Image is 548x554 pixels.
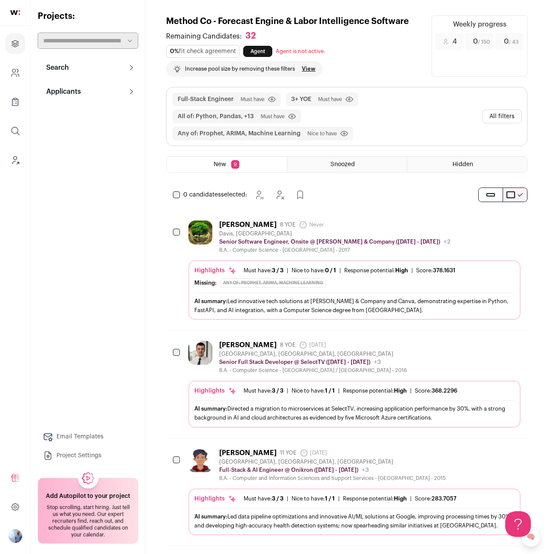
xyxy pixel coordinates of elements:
[194,406,227,411] span: AI summary:
[231,160,239,169] span: 9
[280,221,295,228] span: 8 YOE
[299,341,326,349] span: [DATE]
[188,341,212,365] img: 56c61ca376ee2bd45059a29a87150e07a9b8ec176a7317be2bfba2bf21356a26.jpg
[220,278,326,288] div: Any of: Prophet, ARIMA, Machine Learning
[194,280,217,286] div: Missing:
[43,504,133,538] div: Stop scrolling, start hiring. Just tell us what you need. Our expert recruiters find, reach out, ...
[287,157,407,172] a: Snoozed
[166,31,242,42] span: Remaining Candidates:
[244,387,283,394] div: Must have:
[194,297,515,315] div: Led innovative tech solutions at [PERSON_NAME] & Company and Canva, demonstrating expertise in Py...
[38,428,138,445] a: Email Templates
[183,192,221,198] span: 0 candidates
[214,161,226,167] span: New
[394,496,407,501] span: High
[178,95,234,104] button: Full-Stack Engineer
[178,112,254,121] button: All of: Python, Pandas, +13
[473,36,490,47] span: 0
[178,129,301,138] button: Any of: Prophet, ARIMA, Machine Learning
[219,367,407,374] div: B.A. - Computer Science - [GEOGRAPHIC_DATA] / [GEOGRAPHIC_DATA] - 2016
[432,496,456,501] span: 283.7057
[432,388,457,393] span: 368.2296
[194,494,237,503] div: Highlights
[325,268,336,273] span: 0 / 1
[170,48,179,54] span: 0%
[5,150,25,170] a: Leads (Backoffice)
[325,388,335,393] span: 1 / 1
[244,267,455,274] ul: | | |
[38,83,138,100] button: Applicants
[299,220,324,229] span: Never
[243,46,272,57] a: Agent
[374,359,381,365] span: +3
[505,511,531,537] iframe: Help Scout Beacon - Open
[433,268,455,273] span: 378.1631
[415,495,456,502] li: Score:
[219,230,450,237] div: Davis, [GEOGRAPHIC_DATA]
[38,447,138,464] a: Project Settings
[509,39,518,45] span: / 43
[331,161,355,167] span: Snoozed
[10,10,20,15] img: wellfound-shorthand-0d5821cbd27db2630d0214b213865d53afaa358527fdda9d0ea32b1df1b89c2c.svg
[38,478,138,544] a: Add Autopilot to your project Stop scrolling, start hiring. Just tell us what you need. Our exper...
[300,449,327,457] span: [DATE]
[188,449,521,535] a: [PERSON_NAME] 11 YOE [DATE] [GEOGRAPHIC_DATA], [GEOGRAPHIC_DATA], [GEOGRAPHIC_DATA] Full-Stack & ...
[478,39,490,45] span: / 150
[245,31,256,42] div: 32
[394,388,407,393] span: High
[9,529,22,543] img: 97332-medium_jpg
[219,351,407,357] div: [GEOGRAPHIC_DATA], [GEOGRAPHIC_DATA], [GEOGRAPHIC_DATA]
[46,492,130,500] h2: Add Autopilot to your project
[521,527,541,547] a: 🧠
[219,359,370,366] p: Senior Full Stack Developer @ SelectTV ([DATE] - [DATE])
[292,495,335,502] div: Nice to have:
[276,48,325,54] span: Agent is not active.
[5,63,25,83] a: Company and ATS Settings
[453,36,457,47] span: 4
[219,459,446,465] div: [GEOGRAPHIC_DATA], [GEOGRAPHIC_DATA], [GEOGRAPHIC_DATA]
[453,19,506,30] div: Weekly progress
[41,86,81,97] p: Applicants
[5,92,25,112] a: Company Lists
[280,450,296,456] span: 11 YOE
[219,238,440,245] p: Senior Software Engineer, Onsite @ [PERSON_NAME] & Company ([DATE] - [DATE])
[219,341,277,349] div: [PERSON_NAME]
[292,186,309,203] button: Add to Prospects
[307,130,337,137] span: Nice to have
[444,239,450,245] span: +2
[271,186,288,203] button: Hide
[188,449,212,473] img: ff1f323c4cacf846b5292b85db0de913b91f7de28df6666e1a3e5c753dbe0484.jpg
[244,267,283,274] div: Must have:
[292,267,336,274] div: Nice to have:
[244,495,456,502] ul: | | |
[9,529,22,543] button: Open dropdown
[302,66,316,72] a: View
[244,387,457,394] ul: | | |
[343,387,407,394] div: Response potential:
[188,341,521,427] a: [PERSON_NAME] 8 YOE [DATE] [GEOGRAPHIC_DATA], [GEOGRAPHIC_DATA], [GEOGRAPHIC_DATA] Senior Full St...
[194,404,515,422] div: Directed a migration to microservices at SelectTV, increasing application performance by 30%, wit...
[38,10,138,22] h2: Projects:
[219,449,277,457] div: [PERSON_NAME]
[482,110,522,123] button: All filters
[194,514,227,519] span: AI summary:
[250,186,268,203] button: Snooze
[272,268,283,273] span: 3 / 3
[318,96,342,103] span: Must have
[188,220,212,244] img: 1ef77fa8a8f0bfff483b07e1ca4cfe9030ae779f93e9b7b48b9742f781fda1e3.jpg
[272,388,283,393] span: 3 / 3
[261,113,285,120] span: Must have
[344,267,408,274] div: Response potential:
[219,247,450,253] div: B.A. - Computer Science - [GEOGRAPHIC_DATA] - 2017
[292,387,335,394] div: Nice to have:
[166,45,240,58] div: fit check agreement
[166,15,421,27] h1: Method Co - Forecast Engine & Labor Intelligence Software
[241,96,265,103] span: Must have
[219,220,277,229] div: [PERSON_NAME]
[280,342,295,348] span: 8 YOE
[194,266,237,275] div: Highlights
[219,467,358,474] p: Full-Stack & AI Engineer @ Onikron ([DATE] - [DATE])
[416,267,455,274] li: Score:
[362,467,369,473] span: +3
[343,495,407,502] div: Response potential:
